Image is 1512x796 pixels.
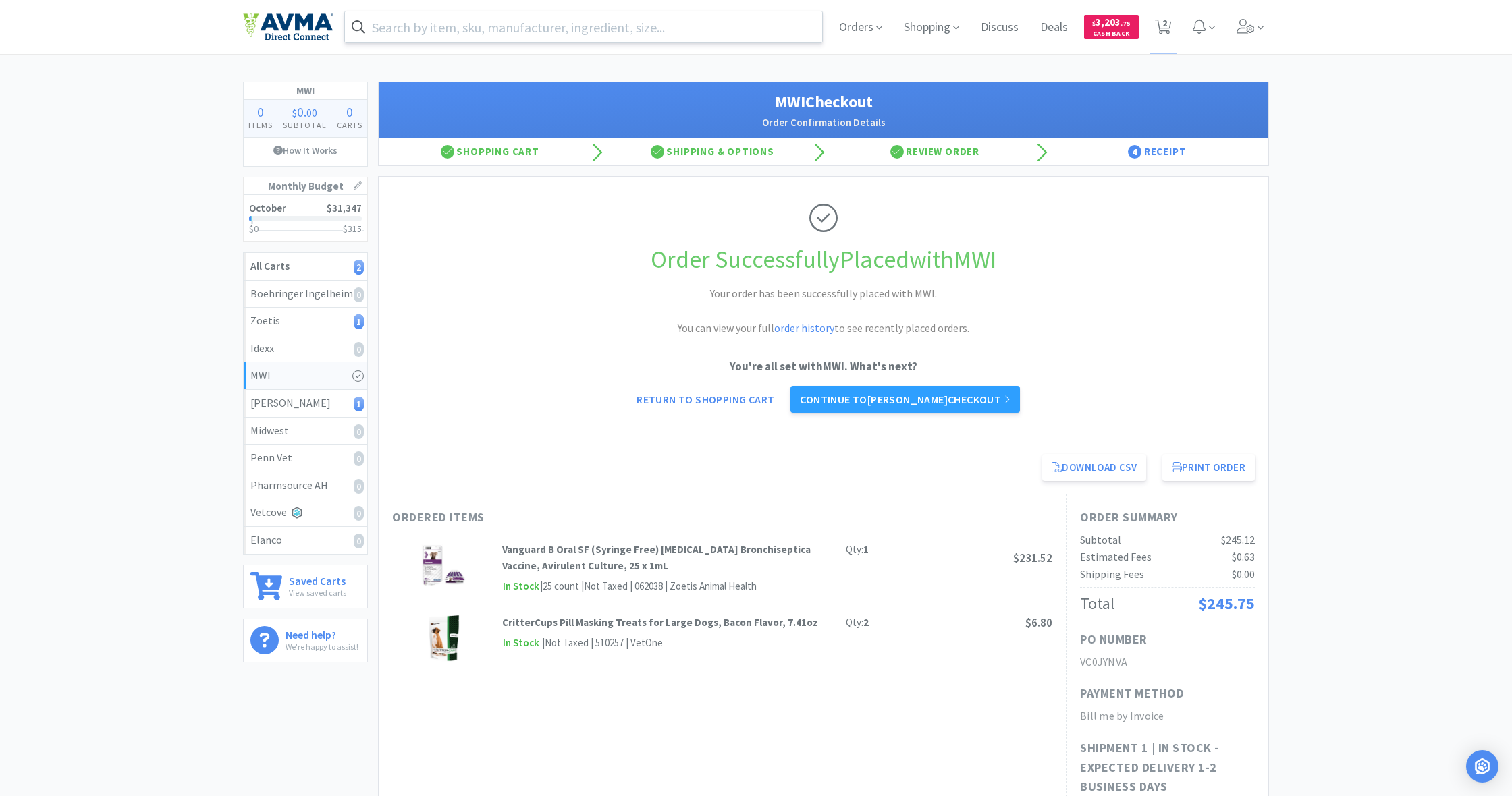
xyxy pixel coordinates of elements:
strong: Vanguard B Oral SF (Syringe Free) [MEDICAL_DATA] Bronchiseptica Vaccine, Avirulent Culture, 25 x 1mL [502,543,811,572]
div: Shopping Cart [379,138,601,165]
img: 0e65a45ffe1e425face62000465054f5_174366.png [420,542,467,589]
div: Subtotal [1080,532,1121,549]
a: Pharmsource AH0 [244,472,367,500]
h4: Subtotal [278,119,332,132]
span: $6.80 [1025,615,1052,630]
span: 0 [346,103,353,120]
a: Discuss [975,22,1024,34]
a: 2 [1150,23,1177,35]
a: All Carts2 [244,253,367,281]
a: Elanco0 [244,527,367,554]
div: Penn Vet [250,449,360,467]
a: MWI [244,362,367,390]
div: Total [1080,591,1114,617]
a: Penn Vet0 [244,445,367,472]
i: 1 [354,314,364,329]
i: 0 [354,534,364,548]
button: Print Order [1162,454,1255,481]
div: Qty: [846,615,869,631]
a: Idexx0 [244,335,367,363]
i: 0 [354,451,364,466]
span: $245.75 [1198,593,1255,614]
a: $3,203.75Cash Back [1084,9,1139,45]
div: Review Order [823,138,1046,165]
div: Idexx [250,340,360,358]
span: 4 [1128,145,1141,159]
span: $31,347 [327,202,362,215]
h1: Monthly Budget [244,177,367,195]
a: Boehringer Ingelheim0 [244,281,367,308]
div: . [278,105,332,119]
span: 315 [348,223,362,235]
span: $245.12 [1221,533,1255,546]
span: $0.00 [1232,567,1255,581]
div: Boehringer Ingelheim [250,285,360,303]
a: Continue to[PERSON_NAME]checkout [790,386,1019,413]
h4: Carts [331,119,367,132]
h2: Bill me by Invoice [1080,708,1255,725]
a: Saved CartsView saved carts [243,565,368,608]
i: 0 [354,424,364,439]
span: $ [292,106,297,119]
span: | 25 count [540,579,579,592]
span: 0 [257,103,264,120]
a: October$31,347$0$315 [244,195,367,241]
h1: Order Summary [1080,508,1255,528]
div: Zoetis [250,312,360,330]
div: Open Intercom Messenger [1466,750,1498,783]
h1: MWI Checkout [392,89,1255,115]
h2: Your order has been successfully placed with MWI. You can view your full to see recently placed o... [621,285,1026,337]
div: | Not Taxed | 510257 | VetOne [540,635,663,651]
h1: PO Number [1080,630,1147,650]
div: Estimated Fees [1080,548,1152,566]
div: Vetcove [250,504,360,521]
div: Pharmsource AH [250,477,360,494]
span: $0 [249,223,259,235]
span: . 75 [1120,19,1131,28]
span: 00 [306,106,317,119]
a: How It Works [244,138,367,163]
h2: VC0JYNVA [1080,654,1255,671]
span: In Stock [502,578,540,595]
span: $231.52 [1013,550,1052,565]
img: e4e33dab9f054f5782a47901c742baa9_102.png [243,13,333,41]
a: Vetcove0 [244,499,367,527]
a: Midwest0 [244,418,367,445]
i: 0 [354,287,364,302]
img: 5b9baeef08364e83952bbe7ce7f8ec0f_302786.png [428,615,460,662]
div: | Not Taxed | 062038 | Zoetis Animal Health [579,578,757,594]
div: Elanco [250,532,360,549]
span: $ [1092,19,1096,28]
span: Cash Back [1092,30,1131,39]
span: $0.63 [1232,550,1255,563]
a: order history [774,321,834,335]
div: Receipt [1046,138,1269,165]
a: Zoetis1 [244,308,367,335]
p: View saved carts [289,586,346,599]
a: [PERSON_NAME]1 [244,390,367,418]
input: Search by item, sku, manufacturer, ingredient, size... [345,11,822,42]
i: 0 [354,479,364,494]
h6: Saved Carts [289,572,346,586]
strong: 2 [863,616,869,629]
i: 0 [354,342,364,357]
h1: Payment Method [1080,684,1184,704]
div: Midwest [250,422,360,440]
a: Return to Shopping Cart [627,386,784,413]
i: 0 [354,506,364,521]
h1: Ordered Items [392,508,797,528]
div: MWI [250,367,360,385]
h2: October [249,203,286,213]
div: Shipping Fees [1080,566,1144,584]
div: Shipping & Options [601,138,824,165]
h2: Order Confirmation Details [392,115,1255,131]
h1: MWI [244,82,367,100]
i: 1 [354,397,364,411]
strong: 1 [863,543,869,556]
a: Download CSV [1042,454,1146,481]
span: 3,203 [1092,16,1131,28]
h6: Need help? [286,626,358,640]
h4: Items [244,119,278,132]
a: Deals [1035,22,1073,34]
h1: Order Successfully Placed with MWI [392,240,1255,279]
